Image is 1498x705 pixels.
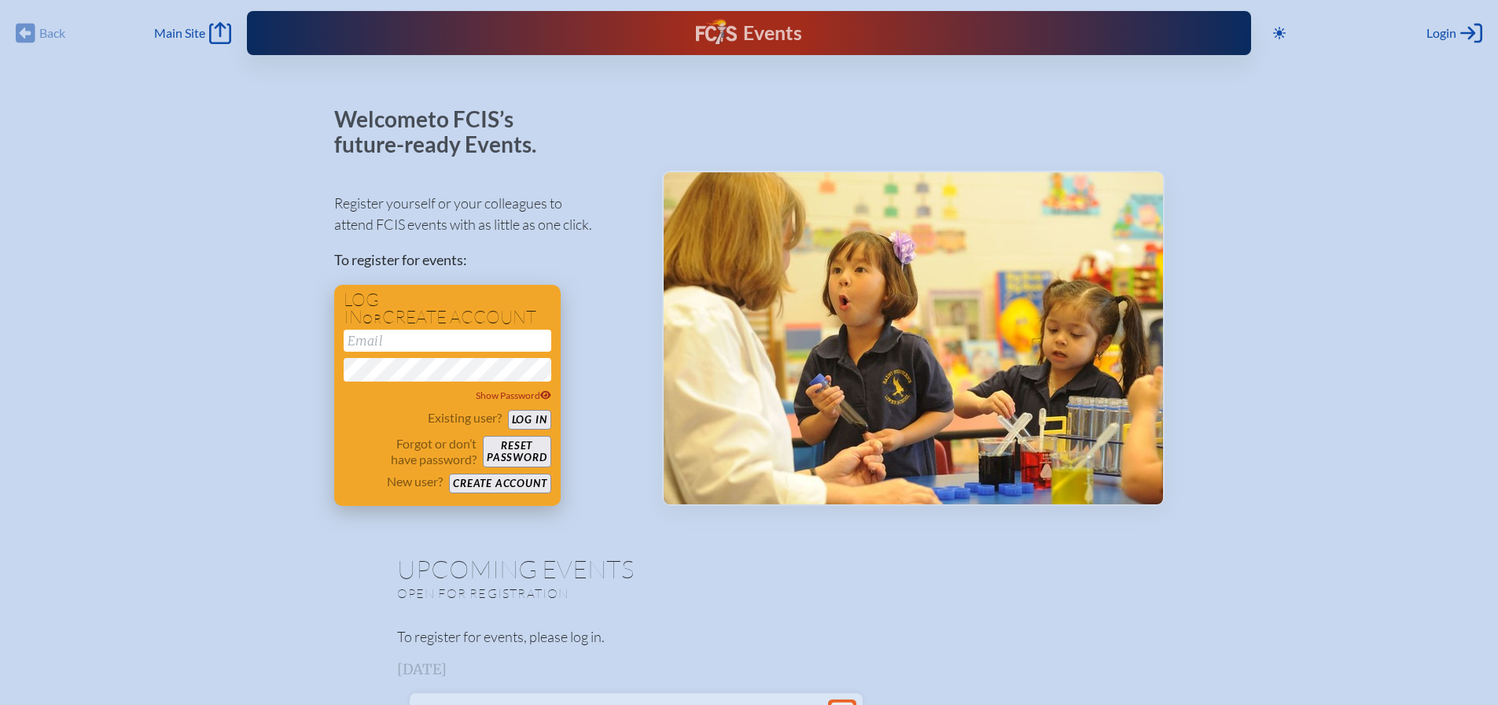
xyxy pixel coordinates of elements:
span: Login [1426,25,1456,41]
p: To register for events: [334,249,637,271]
p: Forgot or don’t have password? [344,436,477,467]
div: FCIS Events — Future ready [523,19,974,47]
p: Existing user? [428,410,502,426]
button: Resetpassword [483,436,550,467]
h1: Upcoming Events [397,556,1102,581]
a: Main Site [154,22,231,44]
p: Welcome to FCIS’s future-ready Events. [334,107,554,157]
span: Show Password [476,389,551,401]
p: New user? [387,474,443,489]
input: Email [344,330,551,352]
p: Open for registration [397,585,812,601]
p: To register for events, please log in. [397,626,1102,648]
button: Log in [508,410,551,430]
p: Register yourself or your colleagues to attend FCIS events with as little as one click. [334,193,637,235]
h1: Log in create account [344,291,551,327]
span: Main Site [154,25,205,41]
h3: [DATE] [397,662,1102,677]
button: Create account [449,474,550,493]
span: or [363,311,382,327]
img: Events [664,172,1163,504]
